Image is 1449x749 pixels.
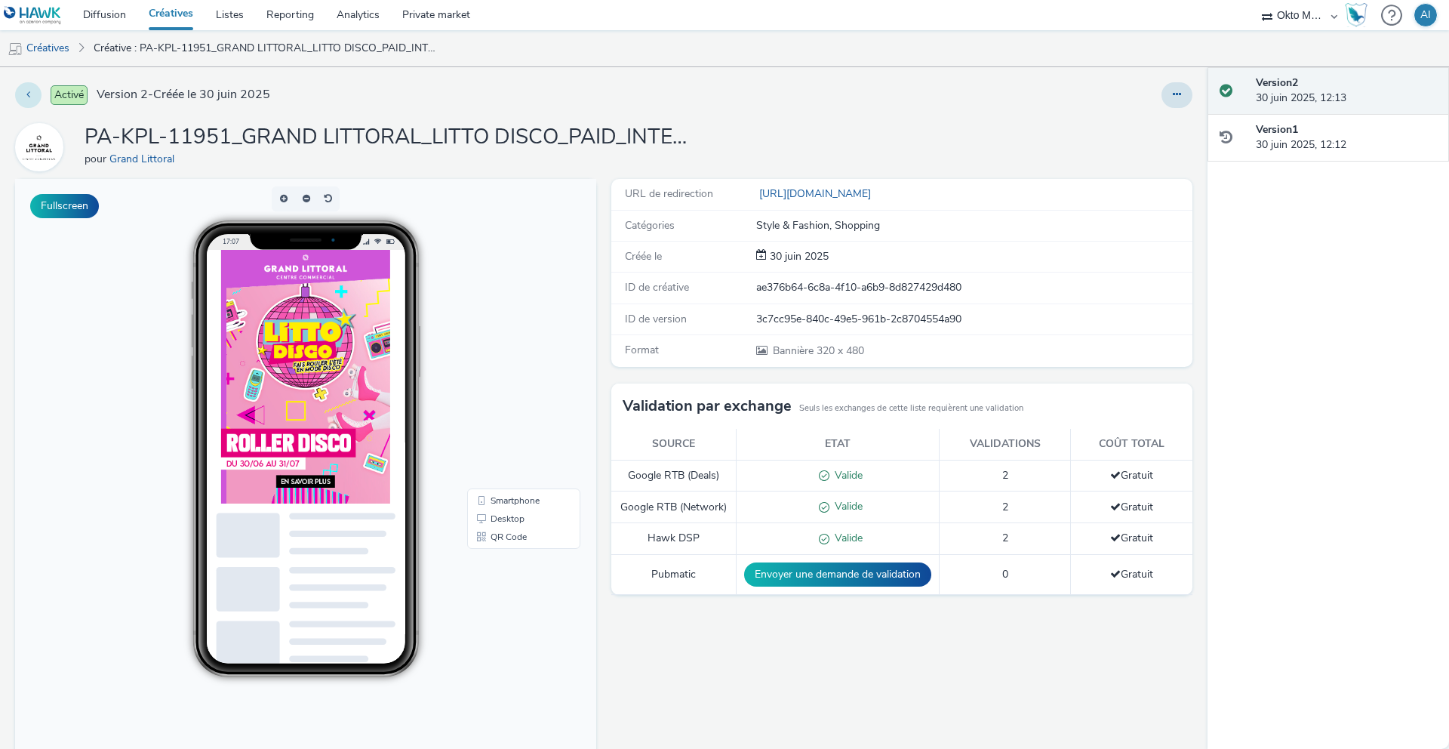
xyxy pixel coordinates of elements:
[829,499,863,513] span: Valide
[625,312,687,326] span: ID de version
[1002,500,1008,514] span: 2
[1345,3,1374,27] a: Hawk Academy
[1002,567,1008,581] span: 0
[1071,429,1192,460] th: Coût total
[799,402,1023,415] small: Seuls les exchanges de cette liste requièrent une validation
[625,249,662,264] span: Créée le
[1110,567,1153,581] span: Gratuit
[8,42,23,57] img: mobile
[771,344,864,358] span: 320 x 480
[97,86,270,103] span: Version 2 - Créée le 30 juin 2025
[455,331,562,349] li: Desktop
[475,317,525,326] span: Smartphone
[475,335,509,344] span: Desktop
[625,343,659,357] span: Format
[85,123,688,152] h1: PA-KPL-11951_GRAND LITTORAL_LITTO DISCO_PAID_INTERSTITIEL_320x480px_V2 (1).jpg
[1256,76,1298,90] strong: Version 2
[1110,468,1153,482] span: Gratuit
[475,353,512,362] span: QR Code
[1256,76,1437,106] div: 30 juin 2025, 12:13
[829,468,863,482] span: Valide
[625,218,675,233] span: Catégories
[767,249,829,264] div: Création 30 juin 2025, 12:12
[767,249,829,264] span: 30 juin 2025
[1256,122,1298,137] strong: Version 1
[625,280,689,294] span: ID de créative
[109,152,180,166] a: Grand Littoral
[611,523,737,555] td: Hawk DSP
[623,395,792,418] h3: Validation par exchange
[611,460,737,492] td: Google RTB (Deals)
[15,140,69,154] a: Grand Littoral
[611,492,737,523] td: Google RTB (Network)
[611,429,737,460] th: Source
[455,349,562,367] li: QR Code
[756,218,1191,233] div: Style & Fashion, Shopping
[625,186,713,201] span: URL de redirection
[756,312,1191,327] div: 3c7cc95e-840c-49e5-961b-2c8704554a90
[1110,531,1153,545] span: Gratuit
[1110,500,1153,514] span: Gratuit
[756,186,877,201] a: [URL][DOMAIN_NAME]
[455,313,562,331] li: Smartphone
[773,344,817,358] span: Bannière
[208,58,224,66] span: 17:07
[611,555,737,595] td: Pubmatic
[737,429,940,460] th: Etat
[1256,122,1437,153] div: 30 juin 2025, 12:12
[744,563,931,587] button: Envoyer une demande de validation
[1345,3,1367,27] img: Hawk Academy
[829,531,863,545] span: Valide
[17,125,61,169] img: Grand Littoral
[30,194,99,218] button: Fullscreen
[1420,4,1431,26] div: AI
[1002,531,1008,545] span: 2
[85,152,109,166] span: pour
[756,280,1191,295] div: ae376b64-6c8a-4f10-a6b9-8d827429d480
[206,71,375,325] img: Advertisement preview
[4,6,62,25] img: undefined Logo
[86,30,448,66] a: Créative : PA-KPL-11951_GRAND LITTORAL_LITTO DISCO_PAID_INTERSTITIEL_320x480px_V2 (1).jpg
[1002,468,1008,482] span: 2
[51,85,88,105] span: Activé
[940,429,1071,460] th: Validations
